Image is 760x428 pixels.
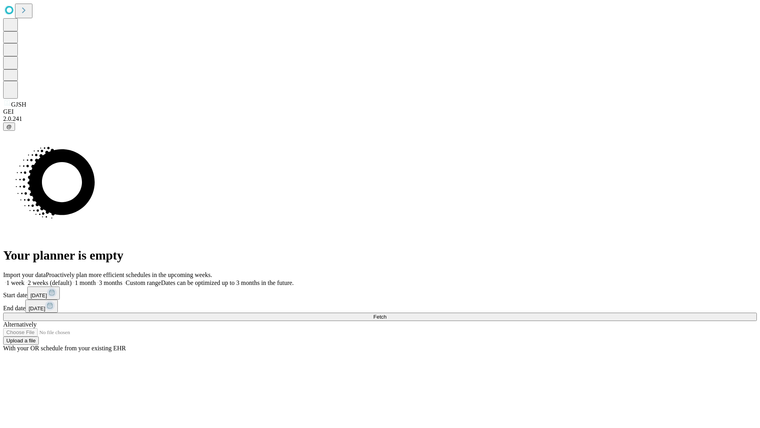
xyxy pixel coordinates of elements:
span: Alternatively [3,321,36,328]
span: 2 weeks (default) [28,279,72,286]
span: GJSH [11,101,26,108]
span: [DATE] [28,306,45,311]
span: [DATE] [30,292,47,298]
span: Fetch [373,314,386,320]
button: [DATE] [27,287,60,300]
span: Proactively plan more efficient schedules in the upcoming weeks. [46,271,212,278]
div: Start date [3,287,757,300]
span: Dates can be optimized up to 3 months in the future. [161,279,294,286]
div: 2.0.241 [3,115,757,122]
span: Custom range [125,279,161,286]
div: GEI [3,108,757,115]
button: @ [3,122,15,131]
div: End date [3,300,757,313]
span: 3 months [99,279,122,286]
span: Import your data [3,271,46,278]
span: 1 month [75,279,96,286]
span: With your OR schedule from your existing EHR [3,345,126,352]
button: Upload a file [3,336,39,345]
button: [DATE] [25,300,58,313]
button: Fetch [3,313,757,321]
span: @ [6,124,12,130]
h1: Your planner is empty [3,248,757,263]
span: 1 week [6,279,25,286]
